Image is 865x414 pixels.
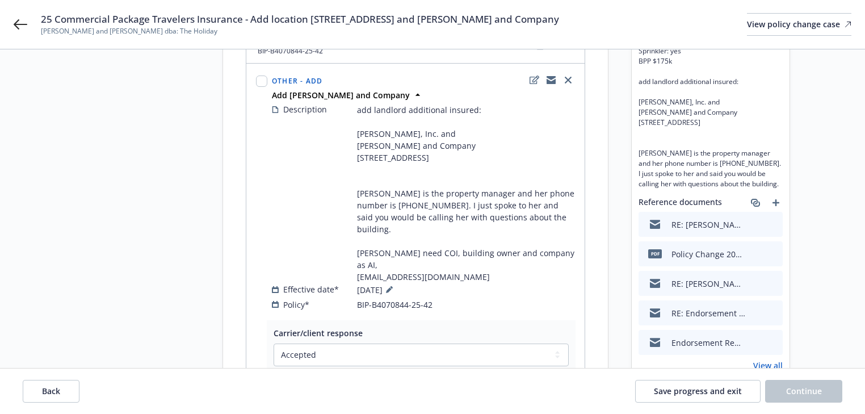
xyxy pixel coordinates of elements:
span: BIP-B4070844-25-42 [357,299,432,311]
a: associate [749,196,762,210]
span: Policy* [283,299,309,311]
span: Description [283,103,327,115]
a: View policy change case [747,13,851,36]
a: copyLogging [544,73,558,87]
span: add landlord additional insured: [PERSON_NAME], Inc. and [PERSON_NAME] and Company [STREET_ADDRES... [357,104,575,283]
a: edit [527,73,541,87]
span: [PERSON_NAME] and [PERSON_NAME] dba: The Holiday [41,26,559,36]
span: Carrier/client response [274,328,363,338]
span: 25 Commercial Package Travelers Insurance - Add location [STREET_ADDRESS] and [PERSON_NAME] and C... [41,12,559,26]
button: preview file [768,278,778,290]
button: download file [750,248,759,260]
div: View policy change case [747,14,851,35]
span: BIP-B4070844-25-42 [258,46,338,56]
button: Back [23,380,79,403]
button: download file [750,337,759,349]
span: Continue [786,386,822,396]
button: Continue [765,380,842,403]
button: download file [750,307,759,319]
div: Policy Change 2025 PKG - Add location [STREET_ADDRESS]pdf [671,248,745,260]
strong: Add [PERSON_NAME] and Company [272,90,410,101]
span: Save progress and exit [654,386,742,396]
button: preview file [768,219,778,231]
button: download file [750,278,759,290]
a: close [561,73,575,87]
span: pdf [648,249,662,258]
button: preview file [768,307,778,319]
button: preview file [768,337,778,349]
div: RE: [PERSON_NAME] & [PERSON_NAME], 70283030 [671,219,745,231]
a: View all [753,359,783,371]
span: [DATE] [357,283,396,296]
button: download file [750,219,759,231]
span: Back [42,386,60,396]
div: Endorsement Request - [PERSON_NAME] and [PERSON_NAME] dba: The Holiday - Policy #BIP-B4070844-25-42 [671,337,745,349]
div: RE: [PERSON_NAME] & [PERSON_NAME]: SECOND REQUEST, 70283030 [671,278,745,290]
button: Save progress and exit [635,380,761,403]
a: add [769,196,783,210]
span: Other - Add [272,76,322,86]
button: preview file [768,248,778,260]
span: Reference documents [639,196,722,210]
div: RE: Endorsement Request - [PERSON_NAME] and [PERSON_NAME] dba: The Holiday - Policy #BIP-B4070844... [671,307,745,319]
span: Effective date* [283,283,339,295]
